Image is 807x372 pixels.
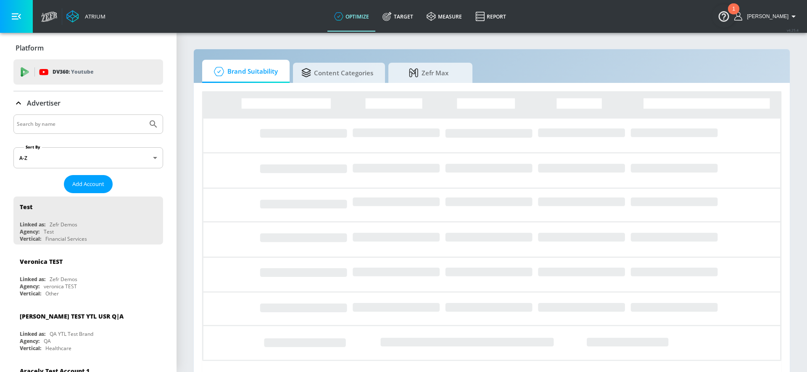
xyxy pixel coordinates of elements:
div: Veronica TESTLinked as:Zefr DemosAgency:veronica TESTVertical:Other [13,251,163,299]
a: optimize [327,1,376,32]
a: Report [469,1,513,32]
span: Content Categories [301,63,373,83]
div: Platform [13,36,163,60]
div: Healthcare [45,345,71,352]
p: Youtube [71,67,93,76]
div: Test [20,203,32,211]
div: Atrium [82,13,105,20]
p: DV360: [53,67,93,77]
p: Advertiser [27,98,61,108]
div: Zefr Demos [50,221,77,228]
button: Open Resource Center, 1 new notification [712,4,736,28]
span: Add Account [72,179,104,189]
div: Vertical: [20,235,41,242]
a: Atrium [66,10,105,23]
div: Agency: [20,228,40,235]
div: 1 [732,9,735,20]
div: [PERSON_NAME] TEST YTL USR Q|ALinked as:QA YTL Test BrandAgency:QAVertical:Healthcare [13,306,163,354]
div: Vertical: [20,345,41,352]
div: Vertical: [20,290,41,297]
div: Agency: [20,337,40,345]
span: Brand Suitability [211,61,278,82]
button: [PERSON_NAME] [734,11,799,21]
div: Linked as: [20,330,45,337]
div: A-Z [13,147,163,168]
div: Financial Services [45,235,87,242]
div: Zefr Demos [50,276,77,283]
div: Veronica TEST [20,258,63,266]
span: v 4.25.4 [787,28,799,32]
span: login as: anthony.rios@zefr.com [744,13,789,19]
span: Zefr Max [397,63,461,83]
div: TestLinked as:Zefr DemosAgency:TestVertical:Financial Services [13,197,163,244]
div: DV360: Youtube [13,59,163,85]
div: Linked as: [20,221,45,228]
div: Linked as: [20,276,45,283]
div: Test [44,228,54,235]
p: Platform [16,43,44,53]
div: Other [45,290,59,297]
div: veronica TEST [44,283,77,290]
div: QA YTL Test Brand [50,330,93,337]
button: Add Account [64,175,113,193]
div: Agency: [20,283,40,290]
label: Sort By [24,144,42,150]
div: QA [44,337,51,345]
div: Advertiser [13,91,163,115]
div: [PERSON_NAME] TEST YTL USR Q|A [20,312,124,320]
input: Search by name [17,119,144,130]
a: Target [376,1,420,32]
a: measure [420,1,469,32]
